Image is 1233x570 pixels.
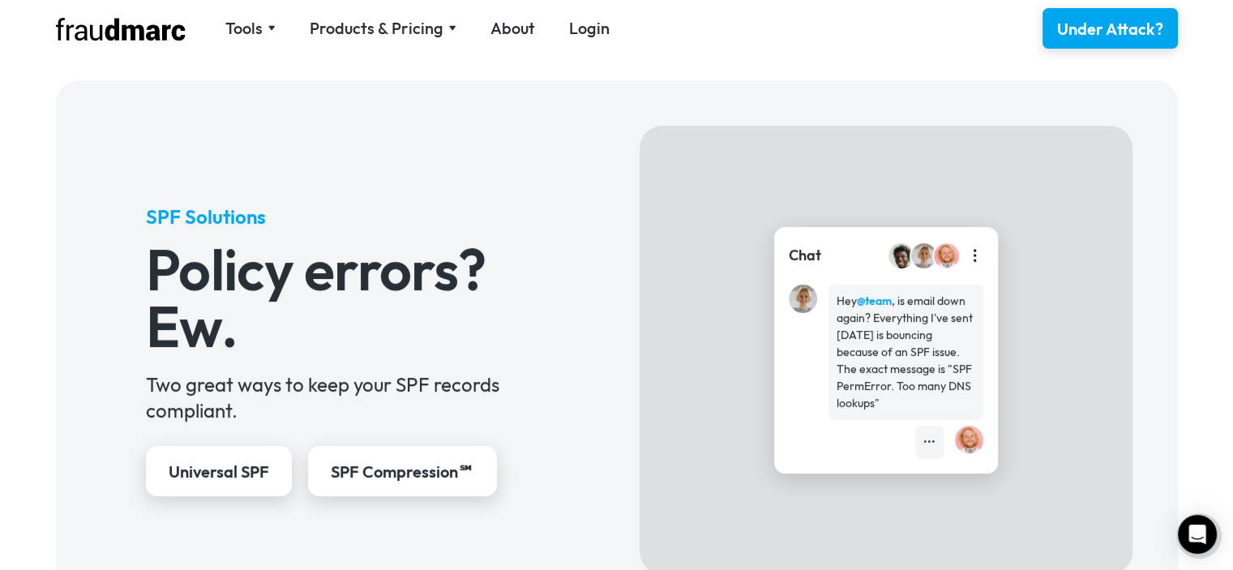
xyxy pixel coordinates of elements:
[146,204,549,229] h5: SPF Solutions
[308,446,497,496] a: SPF Compression℠
[331,461,474,483] div: SPF Compression℠
[310,17,456,40] div: Products & Pricing
[857,294,892,308] strong: @team
[146,371,549,423] div: Two great ways to keep your SPF records compliant.
[490,17,535,40] a: About
[225,17,263,40] div: Tools
[1042,8,1178,49] a: Under Attack?
[146,446,292,496] a: Universal SPF
[225,17,276,40] div: Tools
[1178,515,1217,554] div: Open Intercom Messenger
[146,241,549,354] h3: Policy errors? Ew.
[789,245,821,266] div: Chat
[923,434,935,451] div: •••
[169,461,269,483] div: Universal SPF
[569,17,610,40] a: Login
[837,293,975,412] div: Hey , is email down again? Everything I've sent [DATE] is bouncing because of an SPF issue. The e...
[310,17,443,40] div: Products & Pricing
[1057,18,1163,41] div: Under Attack?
